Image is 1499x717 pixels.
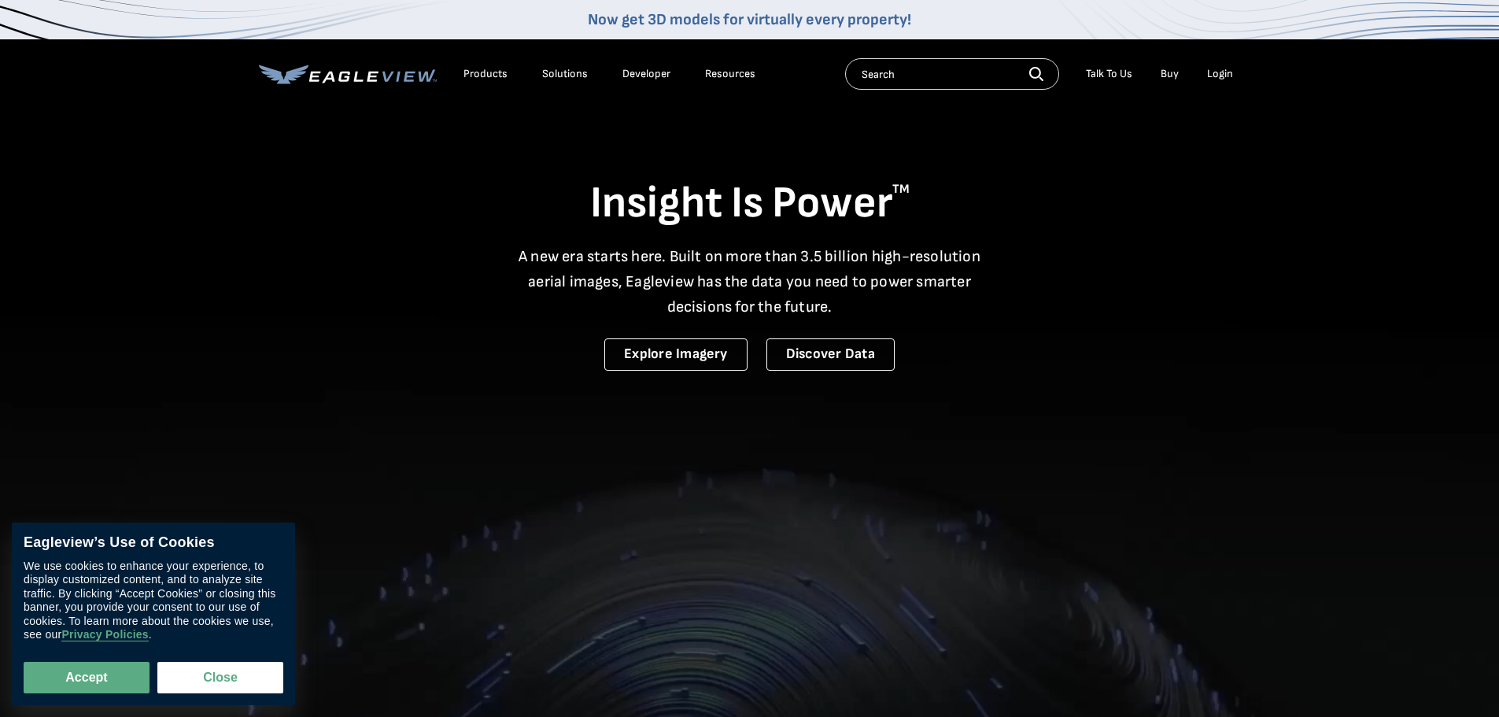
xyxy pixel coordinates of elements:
[892,182,910,197] sup: TM
[542,67,588,81] div: Solutions
[463,67,508,81] div: Products
[259,176,1241,231] h1: Insight Is Power
[1086,67,1132,81] div: Talk To Us
[604,338,748,371] a: Explore Imagery
[24,560,283,642] div: We use cookies to enhance your experience, to display customized content, and to analyze site tra...
[24,534,283,552] div: Eagleview’s Use of Cookies
[845,58,1059,90] input: Search
[157,662,283,693] button: Close
[61,629,148,642] a: Privacy Policies
[766,338,895,371] a: Discover Data
[588,10,911,29] a: Now get 3D models for virtually every property!
[24,662,150,693] button: Accept
[622,67,670,81] a: Developer
[1161,67,1179,81] a: Buy
[705,67,755,81] div: Resources
[1207,67,1233,81] div: Login
[509,244,991,320] p: A new era starts here. Built on more than 3.5 billion high-resolution aerial images, Eagleview ha...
